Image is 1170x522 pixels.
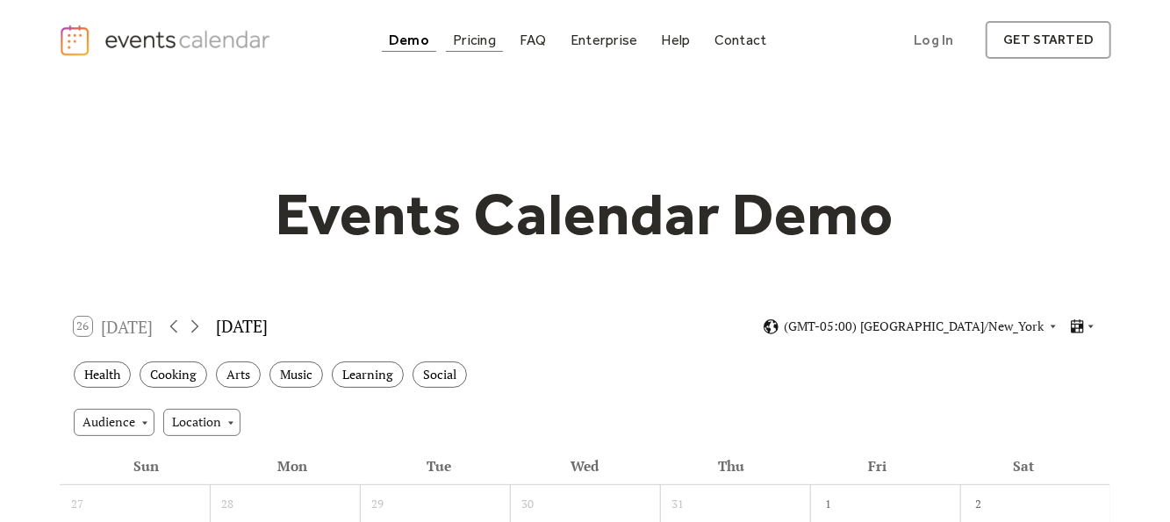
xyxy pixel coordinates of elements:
[453,35,496,45] div: Pricing
[897,21,972,59] a: Log In
[662,35,691,45] div: Help
[655,28,698,52] a: Help
[446,28,503,52] a: Pricing
[513,28,554,52] a: FAQ
[59,24,276,57] a: home
[571,35,637,45] div: Enterprise
[563,28,644,52] a: Enterprise
[707,28,774,52] a: Contact
[382,28,436,52] a: Demo
[389,35,429,45] div: Demo
[248,178,922,250] h1: Events Calendar Demo
[986,21,1111,59] a: get started
[714,35,767,45] div: Contact
[520,35,547,45] div: FAQ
